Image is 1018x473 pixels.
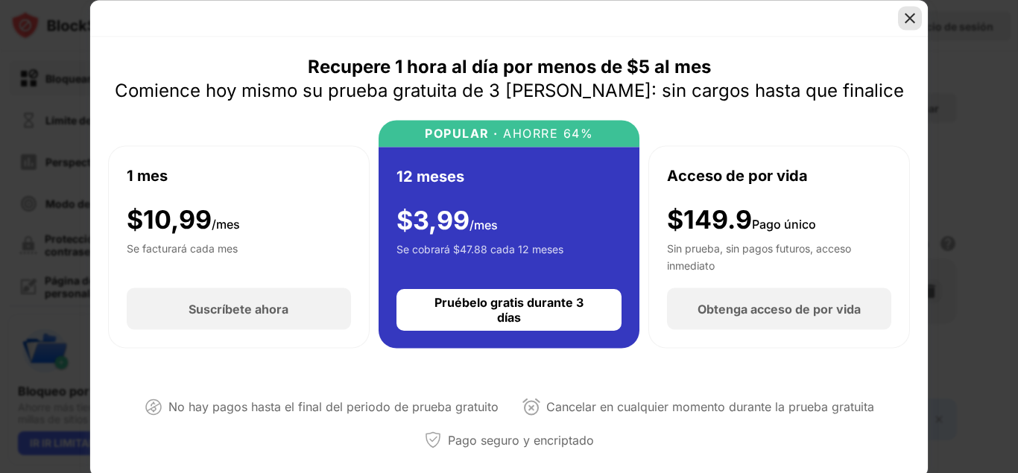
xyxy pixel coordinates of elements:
[434,295,584,325] font: Pruébelo gratis durante 3 días
[127,242,238,255] font: Se facturará cada mes
[470,217,498,232] font: /mes
[667,242,851,271] font: Sin prueba, sin pagos futuros, acceso inmediato
[396,243,563,255] font: Se cobrará $47.88 cada 12 meses
[667,166,808,184] font: Acceso de por vida
[145,398,162,416] img: no pagar
[546,399,874,414] font: Cancelar en cualquier momento durante la prueba gratuita
[413,204,470,235] font: 3,99
[522,398,540,416] img: cancelar en cualquier momento
[396,167,464,185] font: 12 meses
[168,399,499,414] font: No hay pagos hasta el final del periodo de prueba gratuito
[308,55,711,77] font: Recupere 1 hora al día por menos de $5 al mes
[127,203,143,234] font: $
[448,433,594,448] font: Pago seguro y encriptado
[667,203,752,234] font: $149.9
[143,203,212,234] font: 10,99
[189,302,288,317] font: Suscríbete ahora
[425,125,499,140] font: POPULAR ·
[127,166,168,184] font: 1 mes
[503,125,593,140] font: AHORRE 64%
[752,216,816,231] font: Pago único
[698,302,861,317] font: Obtenga acceso de por vida
[424,431,442,449] img: pago seguro
[115,79,904,101] font: Comience hoy mismo su prueba gratuita de 3 [PERSON_NAME]: sin cargos hasta que finalice
[396,204,413,235] font: $
[212,216,240,231] font: /mes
